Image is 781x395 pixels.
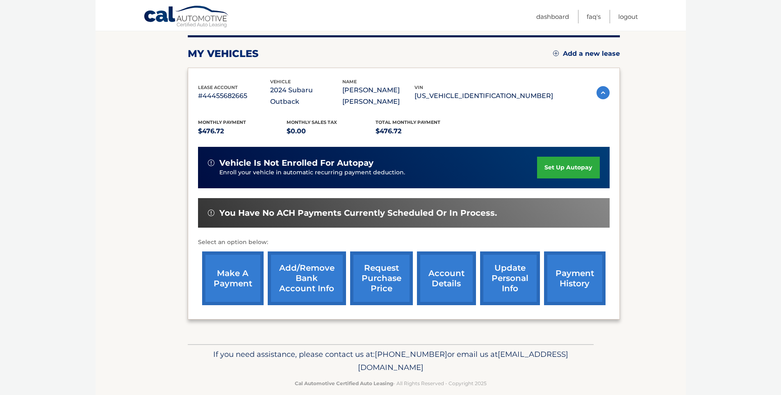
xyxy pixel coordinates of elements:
a: update personal info [480,251,540,305]
a: Dashboard [536,10,569,23]
span: [EMAIL_ADDRESS][DOMAIN_NAME] [358,349,568,372]
a: FAQ's [587,10,601,23]
a: payment history [544,251,606,305]
p: Enroll your vehicle in automatic recurring payment deduction. [219,168,537,177]
span: vin [414,84,423,90]
span: name [342,79,357,84]
span: Monthly Payment [198,119,246,125]
p: #44455682665 [198,90,270,102]
p: $476.72 [376,126,465,137]
p: [PERSON_NAME] [PERSON_NAME] [342,84,414,107]
p: - All Rights Reserved - Copyright 2025 [193,379,588,388]
span: Total Monthly Payment [376,119,440,125]
a: Add/Remove bank account info [268,251,346,305]
span: lease account [198,84,238,90]
img: alert-white.svg [208,210,214,216]
p: Select an option below: [198,237,610,247]
span: [PHONE_NUMBER] [375,349,447,359]
a: request purchase price [350,251,413,305]
a: Logout [618,10,638,23]
a: set up autopay [537,157,599,178]
strong: Cal Automotive Certified Auto Leasing [295,380,393,386]
img: alert-white.svg [208,160,214,166]
p: If you need assistance, please contact us at: or email us at [193,348,588,374]
span: vehicle [270,79,291,84]
h2: my vehicles [188,48,259,60]
p: $476.72 [198,126,287,137]
span: vehicle is not enrolled for autopay [219,158,373,168]
a: Add a new lease [553,50,620,58]
a: account details [417,251,476,305]
p: 2024 Subaru Outback [270,84,342,107]
span: Monthly sales Tax [287,119,337,125]
p: $0.00 [287,126,376,137]
img: add.svg [553,50,559,56]
a: Cal Automotive [143,5,230,29]
span: You have no ACH payments currently scheduled or in process. [219,208,497,218]
p: [US_VEHICLE_IDENTIFICATION_NUMBER] [414,90,553,102]
a: make a payment [202,251,264,305]
img: accordion-active.svg [597,86,610,99]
